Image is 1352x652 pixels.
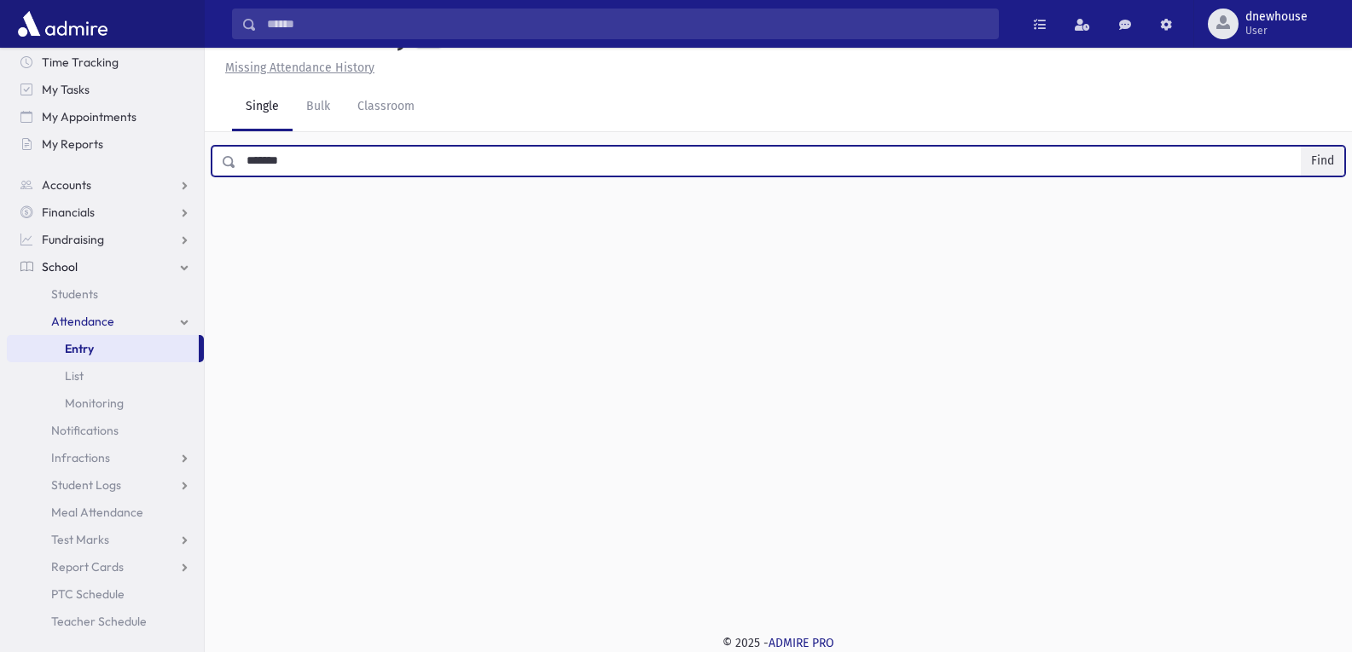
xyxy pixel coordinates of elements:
[7,226,204,253] a: Fundraising
[232,84,293,131] a: Single
[51,286,98,302] span: Students
[42,82,90,97] span: My Tasks
[1301,147,1344,176] button: Find
[7,417,204,444] a: Notifications
[7,171,204,199] a: Accounts
[7,280,204,308] a: Students
[344,84,428,131] a: Classroom
[7,49,204,76] a: Time Tracking
[65,395,124,411] span: Monitoring
[7,471,204,499] a: Student Logs
[42,55,119,70] span: Time Tracking
[1245,24,1308,38] span: User
[7,362,204,389] a: List
[65,341,94,356] span: Entry
[7,253,204,280] a: School
[51,314,114,329] span: Attendance
[51,532,109,547] span: Test Marks
[7,553,204,580] a: Report Cards
[42,259,78,274] span: School
[7,608,204,635] a: Teacher Schedule
[51,586,125,602] span: PTC Schedule
[7,499,204,526] a: Meal Attendance
[42,177,91,193] span: Accounts
[293,84,344,131] a: Bulk
[42,136,103,152] span: My Reports
[51,505,143,520] span: Meal Attendance
[51,450,110,465] span: Infractions
[65,368,84,384] span: List
[14,7,112,41] img: AdmirePro
[7,526,204,553] a: Test Marks
[7,199,204,226] a: Financials
[1245,10,1308,24] span: dnewhouse
[232,634,1325,652] div: © 2025 -
[51,559,124,574] span: Report Cards
[42,205,95,220] span: Financials
[51,423,119,438] span: Notifications
[225,61,374,75] u: Missing Attendance History
[42,232,104,247] span: Fundraising
[42,109,136,124] span: My Appointments
[7,308,204,335] a: Attendance
[257,9,998,39] input: Search
[218,61,374,75] a: Missing Attendance History
[7,335,199,362] a: Entry
[7,130,204,158] a: My Reports
[7,103,204,130] a: My Appointments
[7,389,204,417] a: Monitoring
[51,477,121,493] span: Student Logs
[7,76,204,103] a: My Tasks
[7,444,204,471] a: Infractions
[51,614,147,629] span: Teacher Schedule
[7,580,204,608] a: PTC Schedule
